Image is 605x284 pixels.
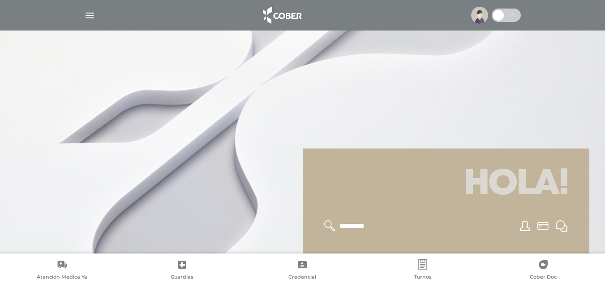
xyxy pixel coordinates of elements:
[530,274,557,282] span: Cober Doc
[471,7,488,24] img: profile-placeholder.svg
[363,259,483,282] a: Turnos
[171,274,193,282] span: Guardias
[84,10,95,21] img: Cober_menu-lines-white.svg
[483,259,603,282] a: Cober Doc
[37,274,87,282] span: Atención Médica Ya
[122,259,243,282] a: Guardias
[258,4,305,26] img: logo_cober_home-white.png
[2,259,122,282] a: Atención Médica Ya
[313,159,579,210] h1: Hola!
[242,259,363,282] a: Credencial
[414,274,432,282] span: Turnos
[288,274,316,282] span: Credencial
